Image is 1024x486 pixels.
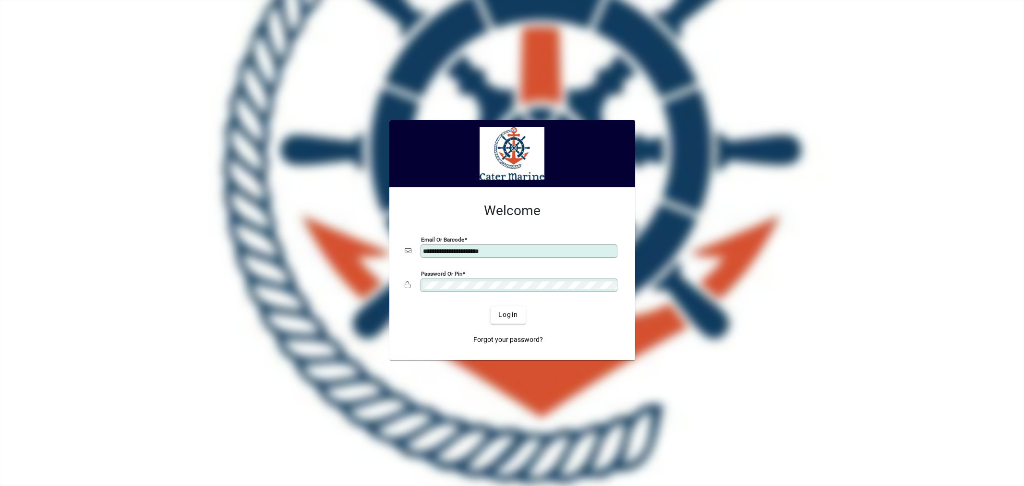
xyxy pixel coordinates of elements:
[421,270,462,277] mat-label: Password or Pin
[470,331,547,349] a: Forgot your password?
[405,203,620,219] h2: Welcome
[421,236,464,243] mat-label: Email or Barcode
[498,310,518,320] span: Login
[473,335,543,345] span: Forgot your password?
[491,306,526,324] button: Login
